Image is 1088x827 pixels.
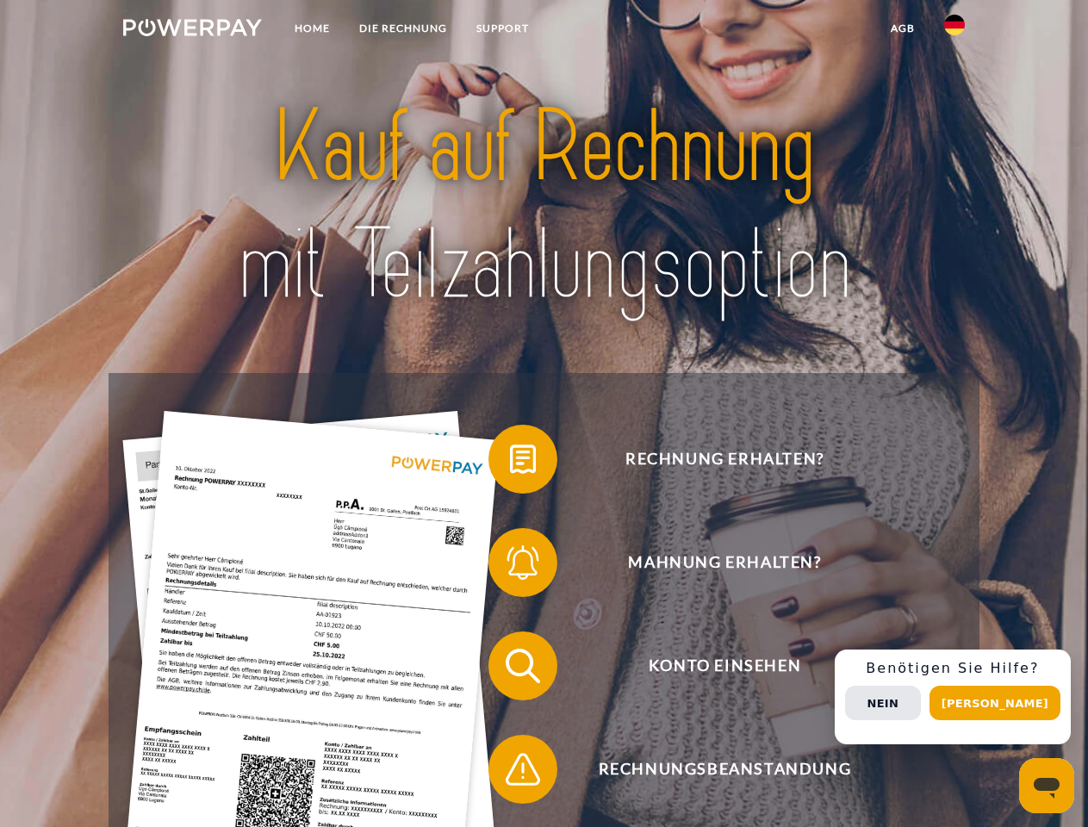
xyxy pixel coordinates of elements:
button: Mahnung erhalten? [488,528,936,597]
img: qb_bill.svg [501,438,544,481]
iframe: Schaltfläche zum Öffnen des Messaging-Fensters [1019,758,1074,813]
img: title-powerpay_de.svg [165,83,923,330]
button: [PERSON_NAME] [929,686,1060,720]
div: Schnellhilfe [835,650,1071,744]
a: SUPPORT [462,13,544,44]
button: Konto einsehen [488,631,936,700]
img: qb_warning.svg [501,748,544,791]
span: Rechnung erhalten? [513,425,936,494]
img: logo-powerpay-white.svg [123,19,262,36]
button: Rechnung erhalten? [488,425,936,494]
a: Home [280,13,345,44]
img: qb_search.svg [501,644,544,687]
button: Rechnungsbeanstandung [488,735,936,804]
img: de [944,15,965,35]
button: Nein [845,686,921,720]
h3: Benötigen Sie Hilfe? [845,660,1060,677]
span: Konto einsehen [513,631,936,700]
span: Rechnungsbeanstandung [513,735,936,804]
img: qb_bell.svg [501,541,544,584]
span: Mahnung erhalten? [513,528,936,597]
a: DIE RECHNUNG [345,13,462,44]
a: agb [876,13,929,44]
